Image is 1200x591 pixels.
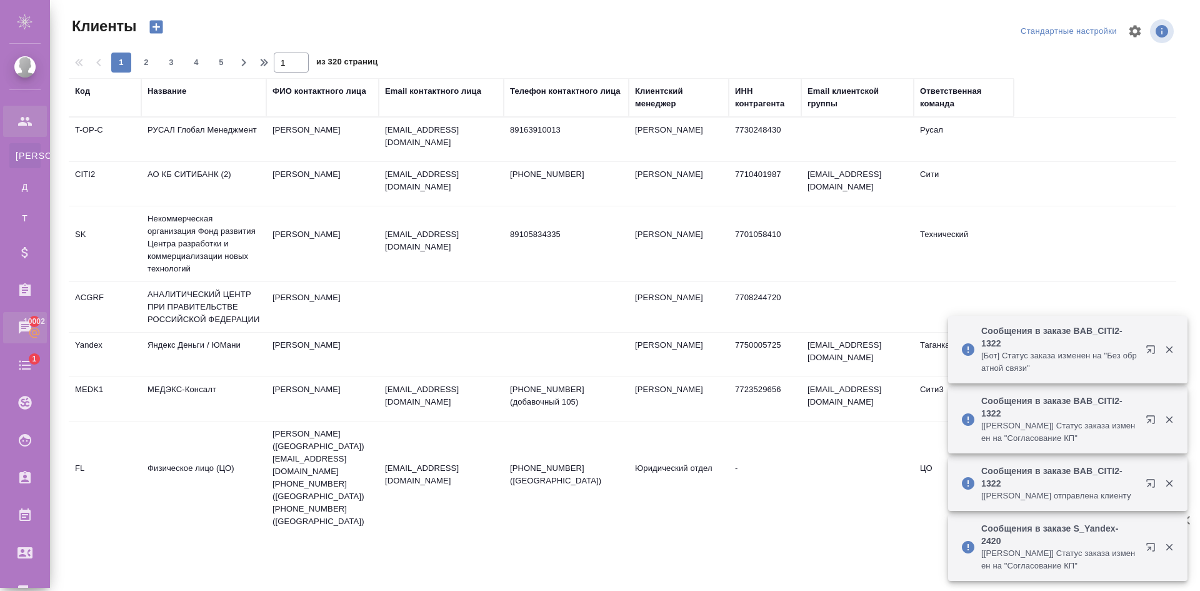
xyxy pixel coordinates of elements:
[914,162,1014,206] td: Сити
[136,53,156,73] button: 2
[186,56,206,69] span: 4
[635,85,722,110] div: Клиентский менеджер
[141,118,266,161] td: РУСАЛ Глобал Менеджмент
[9,206,41,231] a: Т
[141,333,266,376] td: Яндекс Деньги / ЮМани
[1156,542,1182,553] button: Закрыть
[272,85,366,98] div: ФИО контактного лица
[316,54,377,73] span: из 320 страниц
[1156,414,1182,425] button: Закрыть
[266,377,379,421] td: [PERSON_NAME]
[69,162,141,206] td: CITI2
[981,420,1137,445] p: [[PERSON_NAME]] Статус заказа изменен на "Согласование КП"
[914,222,1014,266] td: Технический
[629,162,729,206] td: [PERSON_NAME]
[69,333,141,376] td: Yandex
[729,456,801,500] td: -
[807,85,907,110] div: Email клиентской группы
[914,456,1014,500] td: ЦО
[69,285,141,329] td: ACGRF
[981,325,1137,350] p: Сообщения в заказе BAB_CITI2-1322
[629,118,729,161] td: [PERSON_NAME]
[510,124,622,136] p: 89163910013
[920,85,1007,110] div: Ответственная команда
[69,456,141,500] td: FL
[266,118,379,161] td: [PERSON_NAME]
[981,350,1137,375] p: [Бот] Статус заказа изменен на "Без обратной связи"
[161,53,181,73] button: 3
[385,168,497,193] p: [EMAIL_ADDRESS][DOMAIN_NAME]
[147,85,186,98] div: Название
[141,16,171,38] button: Создать
[914,118,1014,161] td: Русал
[981,465,1137,490] p: Сообщения в заказе BAB_CITI2-1322
[266,162,379,206] td: [PERSON_NAME]
[211,53,231,73] button: 5
[16,212,34,225] span: Т
[136,56,156,69] span: 2
[186,53,206,73] button: 4
[729,285,801,329] td: 7708244720
[1138,535,1168,565] button: Открыть в новой вкладке
[141,282,266,332] td: АНАЛИТИЧЕСКИЙ ЦЕНТР ПРИ ПРАВИТЕЛЬСТВЕ РОССИЙСКОЙ ФЕДЕРАЦИИ
[801,377,914,421] td: [EMAIL_ADDRESS][DOMAIN_NAME]
[385,85,481,98] div: Email контактного лица
[9,143,41,168] a: [PERSON_NAME]
[981,522,1137,547] p: Сообщения в заказе S_Yandex-2420
[729,333,801,376] td: 7750005725
[3,312,47,343] a: 10002
[211,56,231,69] span: 5
[729,162,801,206] td: 7710401987
[69,377,141,421] td: MEDK1
[510,383,622,408] p: [PHONE_NUMBER] (добавочный 105)
[141,377,266,421] td: МЕДЭКС-Консалт
[629,285,729,329] td: [PERSON_NAME]
[24,353,44,365] span: 1
[385,124,497,149] p: [EMAIL_ADDRESS][DOMAIN_NAME]
[510,85,621,98] div: Телефон контактного лица
[729,377,801,421] td: 7723529656
[385,462,497,487] p: [EMAIL_ADDRESS][DOMAIN_NAME]
[1156,478,1182,489] button: Закрыть
[69,222,141,266] td: SK
[141,206,266,281] td: Некоммерческая организация Фонд развития Центра разработки и коммерциализации новых технологий
[629,456,729,500] td: Юридический отдел
[9,174,41,200] a: Д
[69,16,136,36] span: Клиенты
[1138,337,1168,367] button: Открыть в новой вкладке
[735,85,795,110] div: ИНН контрагента
[981,490,1137,502] p: [[PERSON_NAME] отправлена клиенту
[914,333,1014,376] td: Таганка
[266,422,379,534] td: [PERSON_NAME] ([GEOGRAPHIC_DATA]) [EMAIL_ADDRESS][DOMAIN_NAME] [PHONE_NUMBER] ([GEOGRAPHIC_DATA])...
[385,383,497,408] p: [EMAIL_ADDRESS][DOMAIN_NAME]
[629,333,729,376] td: [PERSON_NAME]
[729,118,801,161] td: 7730248430
[69,118,141,161] td: T-OP-C
[1017,22,1120,41] div: split button
[914,377,1014,421] td: Сити3
[629,222,729,266] td: [PERSON_NAME]
[16,315,52,328] span: 10002
[161,56,181,69] span: 3
[266,285,379,329] td: [PERSON_NAME]
[1138,471,1168,501] button: Открыть в новой вкладке
[801,162,914,206] td: [EMAIL_ADDRESS][DOMAIN_NAME]
[1138,407,1168,437] button: Открыть в новой вкладке
[266,222,379,266] td: [PERSON_NAME]
[729,222,801,266] td: 7701058410
[1156,344,1182,355] button: Закрыть
[1150,19,1176,43] span: Посмотреть информацию
[629,377,729,421] td: [PERSON_NAME]
[801,333,914,376] td: [EMAIL_ADDRESS][DOMAIN_NAME]
[981,547,1137,572] p: [[PERSON_NAME]] Статус заказа изменен на "Согласование КП"
[510,228,622,241] p: 89105834335
[75,85,90,98] div: Код
[266,333,379,376] td: [PERSON_NAME]
[510,168,622,181] p: [PHONE_NUMBER]
[510,462,622,487] p: [PHONE_NUMBER] ([GEOGRAPHIC_DATA])
[1120,16,1150,46] span: Настроить таблицу
[141,162,266,206] td: АО КБ СИТИБАНК (2)
[385,228,497,253] p: [EMAIL_ADDRESS][DOMAIN_NAME]
[3,350,47,381] a: 1
[141,456,266,500] td: Физическое лицо (ЦО)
